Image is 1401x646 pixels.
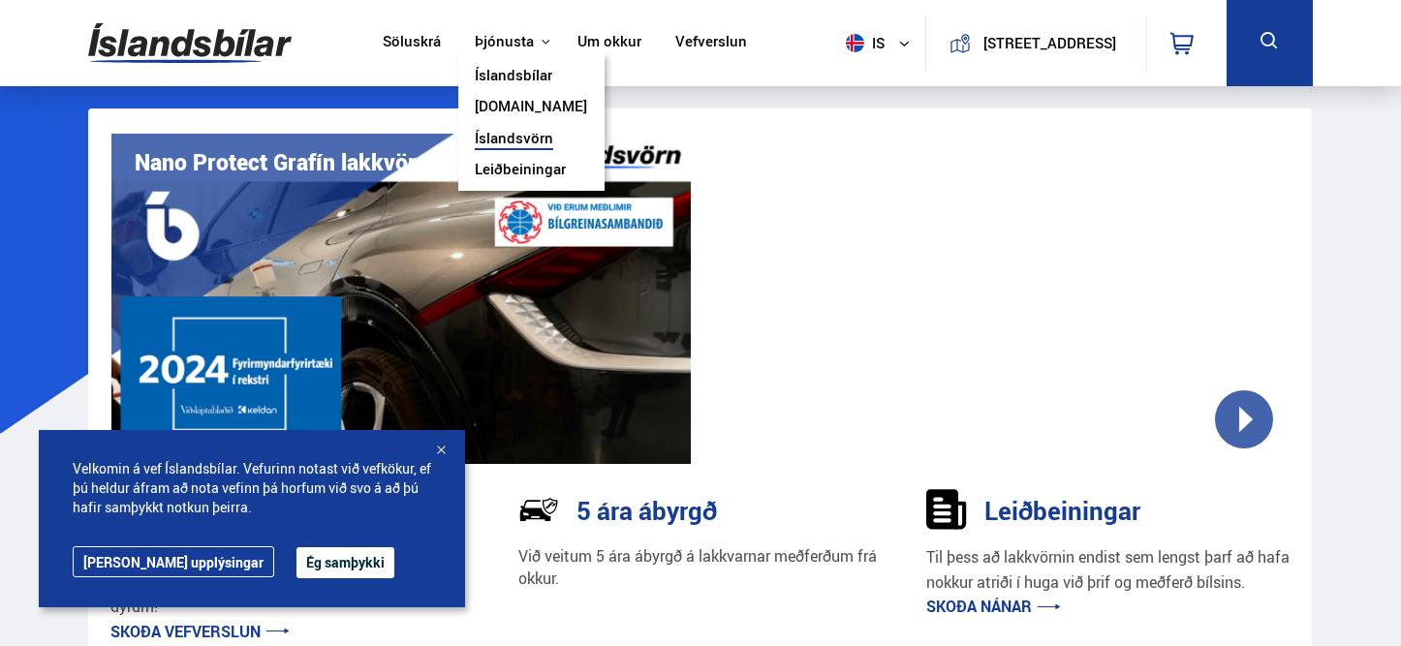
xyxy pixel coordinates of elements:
[73,459,431,517] span: Velkomin á vef Íslandsbílar. Vefurinn notast við vefkökur, ef þú heldur áfram að nota vefinn þá h...
[475,98,587,118] a: [DOMAIN_NAME]
[846,34,864,52] img: svg+xml;base64,PHN2ZyB4bWxucz0iaHR0cDovL3d3dy53My5vcmcvMjAwMC9zdmciIHdpZHRoPSI1MTIiIGhlaWdodD0iNT...
[383,33,441,53] a: Söluskrá
[475,130,553,150] a: Íslandsvörn
[135,149,429,175] h1: Nano Protect Grafín lakkvörn
[926,596,1061,617] a: Skoða nánar
[577,33,641,53] a: Um okkur
[296,547,394,578] button: Ég samþykki
[984,496,1140,525] h3: Leiðbeiningar
[576,496,717,525] h3: 5 ára ábyrgð
[475,33,534,51] button: Þjónusta
[937,15,1135,71] a: [STREET_ADDRESS]
[88,12,292,75] img: G0Ugv5HjCgRt.svg
[475,161,566,181] a: Leiðbeiningar
[111,134,691,464] img: vI42ee_Copy_of_H.png
[838,15,925,72] button: is
[926,489,967,530] img: sDldwouBCQTERH5k.svg
[675,33,747,53] a: Vefverslun
[16,8,74,66] button: Opna LiveChat spjallviðmót
[73,546,274,577] a: [PERSON_NAME] upplýsingar
[110,621,290,642] a: Skoða vefverslun
[838,34,887,52] span: is
[475,67,552,87] a: Íslandsbílar
[926,545,1290,595] p: Til þess að lakkvörnin endist sem lengst þarf að hafa nokkur atriði í huga við þrif og meðferð bí...
[518,545,882,590] p: Við veitum 5 ára ábyrgð á lakkvarnar meðferðum frá okkur.
[979,35,1121,51] button: [STREET_ADDRESS]
[518,489,559,530] img: NP-R9RrMhXQFCiaa.svg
